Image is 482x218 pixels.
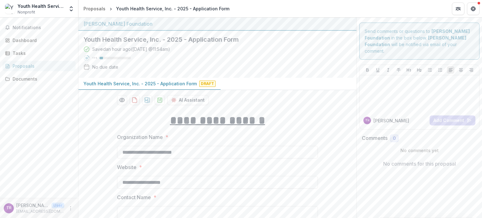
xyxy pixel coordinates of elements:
[383,160,456,167] p: No comments for this proposal
[362,147,477,154] p: No comments yet
[359,23,479,60] div: Send comments or questions to in the box below. will be notified via email of your comment.
[92,46,170,52] div: Saved an hour ago ( [DATE] @ 11:54am )
[374,66,382,74] button: Underline
[13,25,73,30] span: Notifications
[83,5,105,12] div: Proposals
[3,23,76,33] button: Notifications
[365,119,369,122] div: Tammie Rizzio
[199,81,216,87] span: Draft
[117,95,127,105] button: Preview 3f81982a-7e2c-4653-bdda-35cab8de6cc5-0.pdf
[5,4,15,14] img: Youth Health Service, Inc.
[117,133,163,141] p: Organization Name
[3,48,76,58] a: Tasks
[83,80,197,87] p: Youth Health Service, Inc. - 2025 - Application Form
[13,63,71,69] div: Proposals
[3,35,76,45] a: Dashboard
[447,66,454,74] button: Align Left
[467,3,479,15] button: Get Help
[81,4,232,13] nav: breadcrumb
[405,66,413,74] button: Heading 1
[415,66,423,74] button: Heading 2
[395,66,402,74] button: Strike
[67,3,76,15] button: Open entity switcher
[393,136,396,141] span: 0
[16,209,64,214] p: [EMAIL_ADDRESS][DOMAIN_NAME]
[81,4,108,13] a: Proposals
[13,76,71,82] div: Documents
[373,117,409,124] p: [PERSON_NAME]
[426,66,434,74] button: Bullet List
[51,203,64,208] p: User
[130,95,140,105] button: download-proposal
[18,9,35,15] span: Nonprofit
[16,202,49,209] p: [PERSON_NAME]
[67,205,74,212] button: More
[83,36,341,43] h2: Youth Health Service, Inc. - 2025 - Application Form
[452,3,464,15] button: Partners
[362,135,388,141] h2: Comments
[92,56,97,60] p: 11 %
[167,95,209,105] button: AI Assistant
[384,66,392,74] button: Italicize
[13,50,71,56] div: Tasks
[6,206,12,210] div: Tammie Rizzio
[117,163,137,171] p: Website
[117,194,151,201] p: Contact Name
[116,5,229,12] div: Youth Health Service, Inc. - 2025 - Application Form
[3,61,76,71] a: Proposals
[436,66,444,74] button: Ordered List
[3,74,76,84] a: Documents
[92,64,118,70] div: No due date
[155,95,165,105] button: download-proposal
[457,66,465,74] button: Align Center
[18,3,64,9] div: Youth Health Service, Inc.
[142,95,152,105] button: download-proposal
[83,20,351,28] div: [PERSON_NAME] Foundation
[468,66,475,74] button: Align Right
[364,66,371,74] button: Bold
[13,37,71,44] div: Dashboard
[430,115,475,125] button: Add Comment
